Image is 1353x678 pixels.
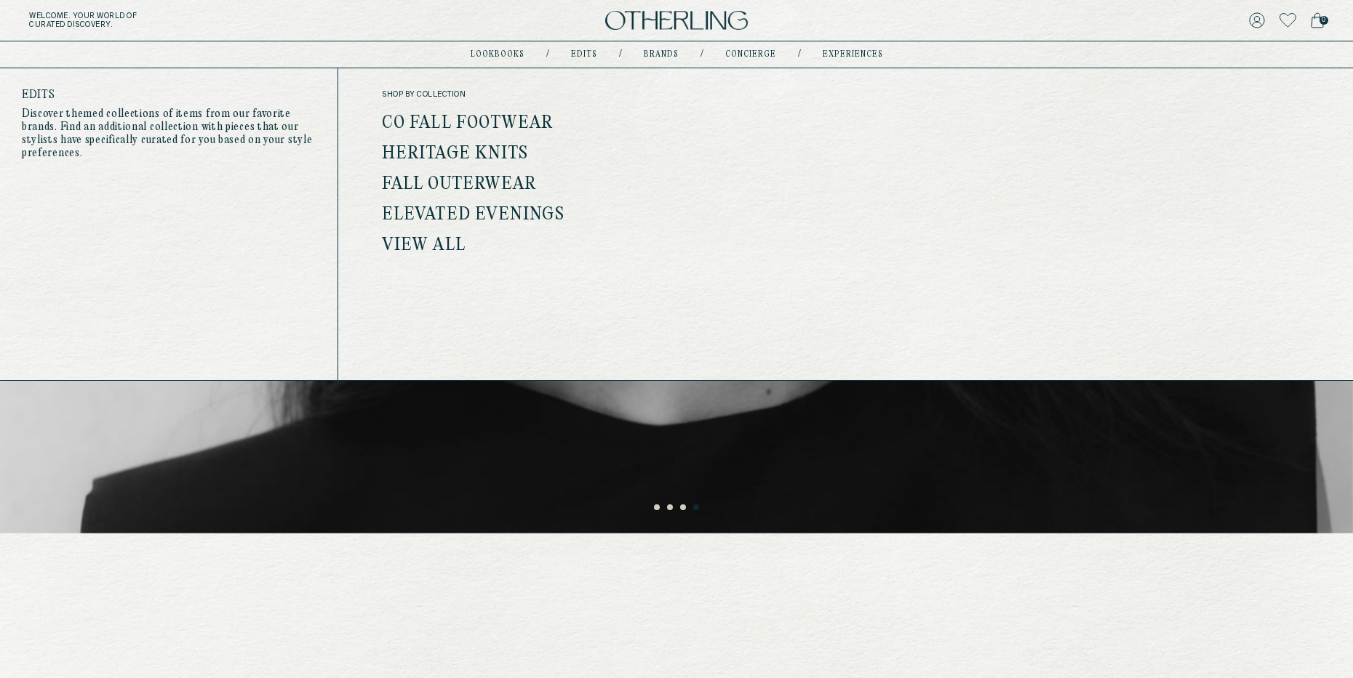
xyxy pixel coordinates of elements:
[654,504,661,512] button: 1
[382,90,698,99] span: shop by collection
[680,504,687,512] button: 3
[725,51,776,58] a: concierge
[546,49,549,60] div: /
[619,49,622,60] div: /
[701,49,703,60] div: /
[605,11,748,31] img: logo
[382,175,536,194] a: Fall Outerwear
[823,51,883,58] a: experiences
[571,51,597,58] a: Edits
[1311,10,1324,31] a: 0
[22,90,316,100] h4: Edits
[471,51,524,58] a: lookbooks
[693,504,701,512] button: 4
[1320,16,1328,25] span: 0
[29,12,418,29] h5: Welcome . Your world of curated discovery.
[382,114,554,133] a: Co Fall Footwear
[798,49,801,60] div: /
[667,504,674,512] button: 2
[22,108,316,160] p: Discover themed collections of items from our favorite brands. Find an additional collection with...
[382,145,528,164] a: Heritage Knits
[382,206,564,225] a: Elevated Evenings
[644,51,679,58] a: Brands
[382,236,466,255] a: View all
